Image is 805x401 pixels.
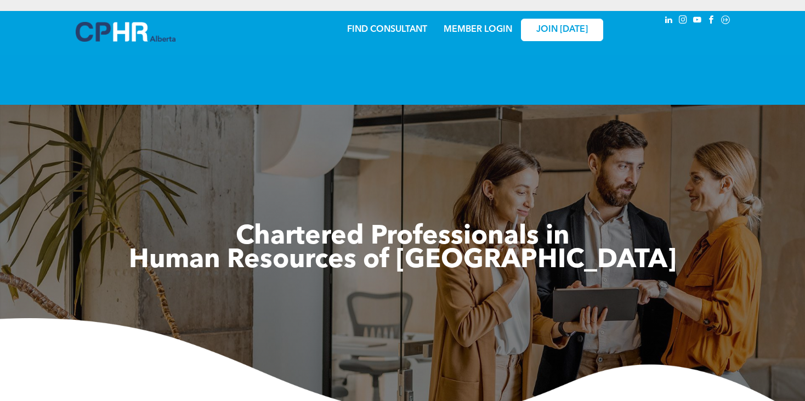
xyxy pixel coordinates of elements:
[129,247,676,274] span: Human Resources of [GEOGRAPHIC_DATA]
[677,14,689,29] a: instagram
[444,25,512,34] a: MEMBER LOGIN
[691,14,703,29] a: youtube
[662,14,674,29] a: linkedin
[705,14,717,29] a: facebook
[521,19,603,41] a: JOIN [DATE]
[536,25,588,35] span: JOIN [DATE]
[719,14,732,29] a: Social network
[236,224,570,250] span: Chartered Professionals in
[347,25,427,34] a: FIND CONSULTANT
[76,22,175,42] img: A blue and white logo for cp alberta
